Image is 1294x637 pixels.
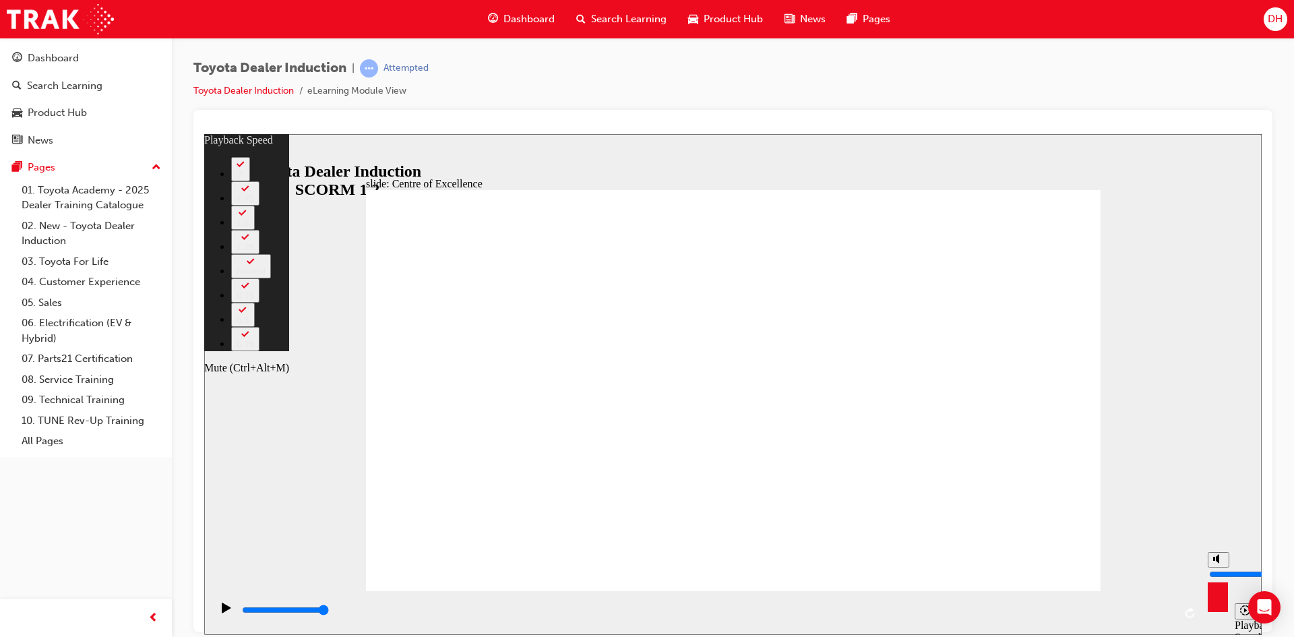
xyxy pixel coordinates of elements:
a: Product Hub [5,100,166,125]
a: 02. New - Toyota Dealer Induction [16,216,166,251]
a: guage-iconDashboard [477,5,565,33]
span: learningRecordVerb_ATTEMPT-icon [360,59,378,78]
span: Pages [863,11,890,27]
a: All Pages [16,431,166,452]
span: news-icon [784,11,795,28]
div: Dashboard [28,51,79,66]
button: 2 [27,23,46,47]
button: Replay (Ctrl+Alt+R) [977,469,997,489]
div: 2 [32,35,40,45]
span: prev-icon [148,610,158,627]
span: pages-icon [847,11,857,28]
a: 08. Service Training [16,369,166,390]
span: Toyota Dealer Induction [193,61,346,76]
a: search-iconSearch Learning [565,5,677,33]
div: Open Intercom Messenger [1248,591,1281,624]
span: | [352,61,355,76]
button: DH [1264,7,1287,31]
span: guage-icon [12,53,22,65]
div: Product Hub [28,105,87,121]
input: slide progress [38,471,125,481]
a: Dashboard [5,46,166,71]
span: Product Hub [704,11,763,27]
span: car-icon [12,107,22,119]
button: Pages [5,155,166,180]
a: News [5,128,166,153]
div: Pages [28,160,55,175]
span: DH [1268,11,1283,27]
span: up-icon [152,159,161,177]
img: Trak [7,4,114,34]
span: Search Learning [591,11,667,27]
button: Play (Ctrl+Alt+P) [7,468,30,491]
a: car-iconProduct Hub [677,5,774,33]
a: news-iconNews [774,5,836,33]
a: 07. Parts21 Certification [16,348,166,369]
a: pages-iconPages [836,5,901,33]
a: 05. Sales [16,293,166,313]
button: Playback speed [1030,469,1051,485]
a: 06. Electrification (EV & Hybrid) [16,313,166,348]
span: news-icon [12,135,22,147]
span: car-icon [688,11,698,28]
a: 10. TUNE Rev-Up Training [16,411,166,431]
div: misc controls [997,457,1051,501]
button: DashboardSearch LearningProduct HubNews [5,43,166,155]
li: eLearning Module View [307,84,406,99]
span: guage-icon [488,11,498,28]
a: 01. Toyota Academy - 2025 Dealer Training Catalogue [16,180,166,216]
span: search-icon [576,11,586,28]
div: Attempted [383,62,429,75]
a: 09. Technical Training [16,390,166,411]
div: playback controls [7,457,997,501]
div: News [28,133,53,148]
a: Toyota Dealer Induction [193,85,294,96]
div: Search Learning [27,78,102,94]
a: 03. Toyota For Life [16,251,166,272]
span: pages-icon [12,162,22,174]
div: Playback Speed [1030,485,1051,510]
span: Dashboard [503,11,555,27]
span: News [800,11,826,27]
a: 04. Customer Experience [16,272,166,293]
a: Search Learning [5,73,166,98]
span: search-icon [12,80,22,92]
